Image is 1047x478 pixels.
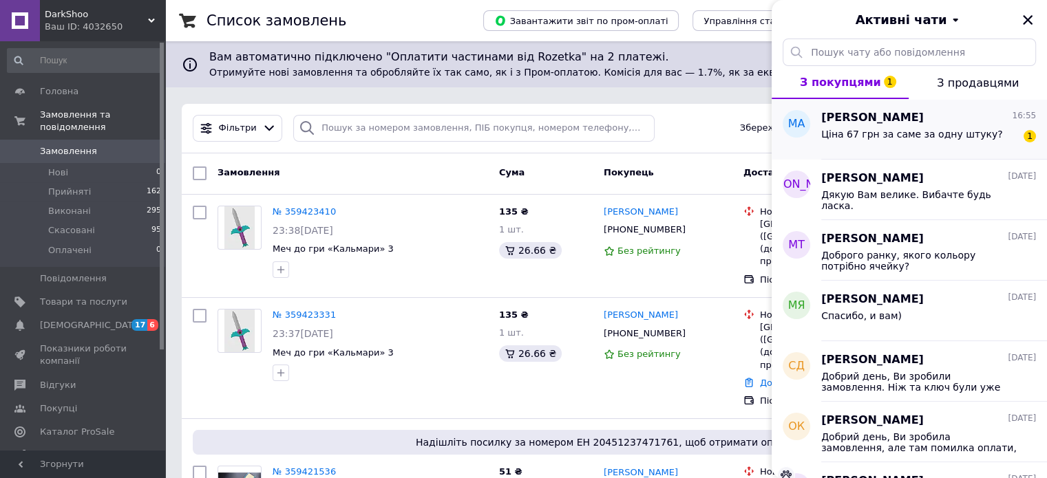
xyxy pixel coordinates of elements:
span: 17 [131,319,147,331]
input: Пошук чату або повідомлення [783,39,1036,66]
div: Післяплата [760,395,900,407]
span: СД [788,358,805,374]
input: Пошук [7,48,162,73]
span: Дякую Вам велике. Вибачте будь ласка. [821,189,1017,211]
span: Замовлення та повідомлення [40,109,165,133]
button: Активні чати [810,11,1008,29]
a: [PERSON_NAME] [604,309,678,322]
div: 26.66 ₴ [499,345,562,362]
span: оК [788,419,805,435]
div: Нова Пошта [760,466,900,478]
span: Отримуйте нові замовлення та обробляйте їх так само, як і з Пром-оплатою. Комісія для вас — 1.7%,... [209,67,876,78]
a: [PERSON_NAME] [604,206,678,219]
span: 51 ₴ [499,466,522,477]
span: [DATE] [1008,292,1036,303]
span: [PERSON_NAME] [751,177,843,193]
h1: Список замовлень [207,12,346,29]
span: Головна [40,85,78,98]
span: Активні чати [855,11,946,29]
span: Без рейтингу [617,246,681,256]
button: Завантажити звіт по пром-оплаті [483,10,679,31]
div: [PHONE_NUMBER] [601,325,688,343]
span: [PERSON_NAME] [821,171,924,186]
span: [PERSON_NAME] [821,413,924,428]
span: 23:37[DATE] [273,328,333,339]
button: МЯ[PERSON_NAME][DATE]Спасибо, и вам) [772,281,1047,341]
span: Каталог ProSale [40,426,114,438]
span: 95 [151,224,161,237]
span: Нові [48,166,68,179]
a: № 359423410 [273,206,336,217]
span: 295 [147,205,161,217]
span: Аналітика [40,449,87,461]
button: З продавцями [909,66,1047,99]
span: 135 ₴ [499,309,529,320]
span: [DATE] [1008,352,1036,364]
a: № 359421536 [273,466,336,477]
span: [PERSON_NAME] [821,110,924,126]
span: 1 шт. [499,224,524,235]
span: 1 [1024,130,1036,142]
span: 1 шт. [499,327,524,338]
div: Нова Пошта [760,206,900,218]
span: [DATE] [1008,413,1036,424]
span: Управління статусами [704,16,809,26]
span: 162 [147,186,161,198]
span: [PERSON_NAME] [821,292,924,307]
span: Добрий день, Ви зробили замовлення. Ніж та ключ були уже відправлені. Відправили однією посилкою,... [821,371,1017,393]
span: МТ [788,237,805,253]
span: Доброго ранку, якого кольору потрібно ячейку? [821,250,1017,272]
span: 1 [884,76,896,88]
button: СД[PERSON_NAME][DATE]Добрий день, Ви зробили замовлення. Ніж та ключ були уже відправлені. Відпра... [772,341,1047,402]
a: № 359423331 [273,309,336,320]
button: Закрити [1019,12,1036,28]
span: Скасовані [48,224,95,237]
img: Фото товару [224,309,254,352]
a: Меч до гри «Кальмари» 3 [273,243,394,254]
span: Фільтри [219,122,257,135]
span: Збережені фільтри: [740,122,834,135]
button: оК[PERSON_NAME][DATE]Добрий день, Ви зробила замовлення, але там помилка оплати, оплатіть будь ла... [772,402,1047,462]
div: Ваш ID: 4032650 [45,21,165,33]
span: Прийняті [48,186,91,198]
div: 26.66 ₴ [499,242,562,259]
span: Замовлення [40,145,97,157]
span: Cума [499,167,525,177]
span: Ціна 67 грн за саме за одну штуку? [821,129,1002,140]
span: З покупцями [800,76,881,89]
span: DarkShoo [45,8,148,21]
span: 6 [147,319,158,331]
a: Меч до гри «Кальмари» 3 [273,347,394,358]
button: МА[PERSON_NAME]16:55Ціна 67 грн за саме за одну штуку?1 [772,99,1047,160]
button: МТ[PERSON_NAME][DATE]Доброго ранку, якого кольору потрібно ячейку? [772,220,1047,281]
span: МА [788,116,805,132]
span: 0 [156,244,161,257]
span: Товари та послуги [40,296,127,308]
div: Нова Пошта [760,309,900,321]
span: Повідомлення [40,272,107,285]
span: Відгуки [40,379,76,391]
button: Управління статусами [692,10,820,31]
span: Надішліть посилку за номером ЕН 20451237471761, щоб отримати оплату [198,435,1014,449]
span: Добрий день, Ви зробила замовлення, але там помилка оплати, оплатіть будь ласка. Або надішлемо на... [821,431,1017,453]
a: Фото товару [218,206,262,250]
span: Завантажити звіт по пром-оплаті [494,14,668,27]
a: Фото товару [218,309,262,353]
span: [DATE] [1008,171,1036,182]
div: [GEOGRAPHIC_DATA] ([GEOGRAPHIC_DATA].), №318 (до 30 кг на одне місце): просп. [PERSON_NAME], 5/2 [760,321,900,371]
span: Виконані [48,205,91,217]
span: Доставка та оплата [743,167,845,177]
img: Фото товару [224,206,254,249]
button: З покупцями1 [772,66,909,99]
span: Оплачені [48,244,92,257]
input: Пошук за номером замовлення, ПІБ покупця, номером телефону, Email, номером накладної [293,115,655,142]
span: 135 ₴ [499,206,529,217]
span: [DEMOGRAPHIC_DATA] [40,319,142,332]
span: Замовлення [218,167,279,177]
div: Післяплата [760,274,900,286]
span: [PERSON_NAME] [821,231,924,247]
a: Додати ЕН [760,378,810,388]
span: Покупець [604,167,654,177]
